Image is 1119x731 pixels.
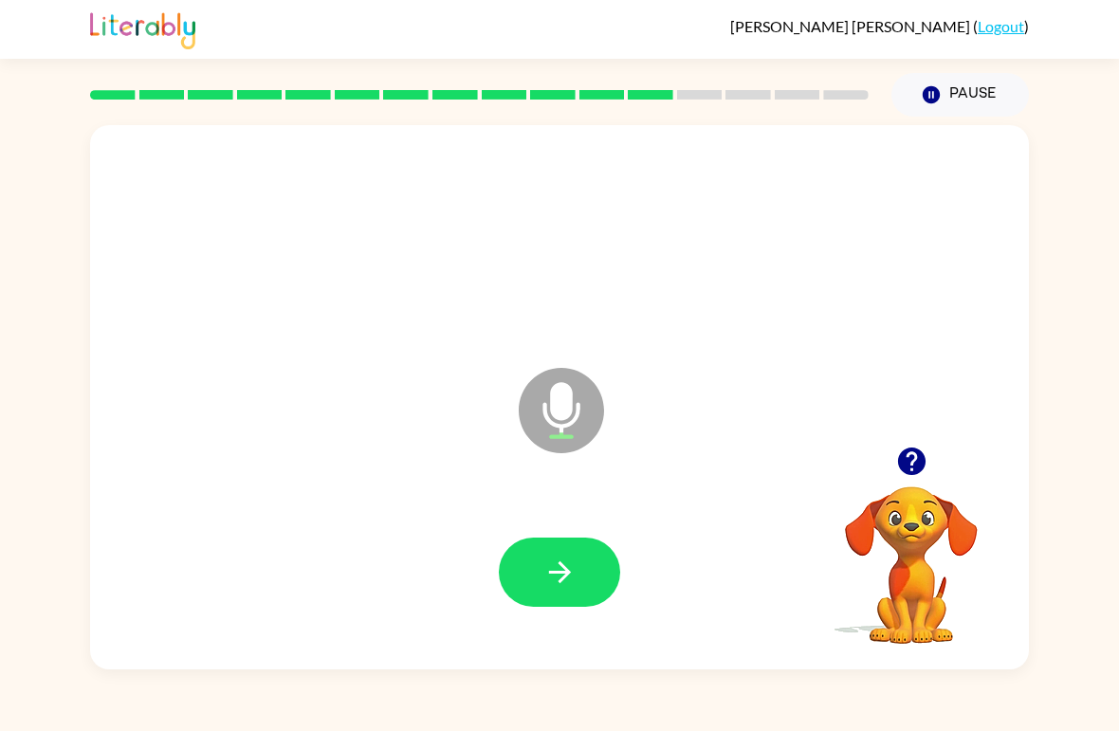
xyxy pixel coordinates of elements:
div: ( ) [730,17,1029,35]
img: Literably [90,8,195,49]
a: Logout [978,17,1024,35]
button: Pause [891,73,1029,117]
span: [PERSON_NAME] [PERSON_NAME] [730,17,973,35]
video: Your browser must support playing .mp4 files to use Literably. Please try using another browser. [816,457,1006,647]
